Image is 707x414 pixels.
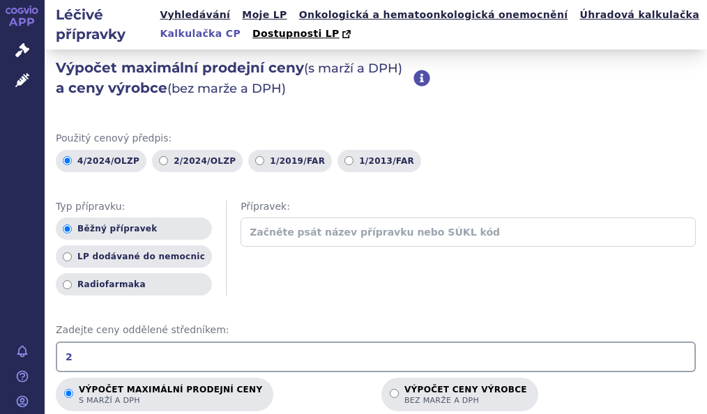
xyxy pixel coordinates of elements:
input: Výpočet ceny výrobcebez marže a DPH [390,389,399,398]
input: 4/2024/OLZP [63,156,72,165]
a: Onkologická a hematoonkologická onemocnění [295,6,572,24]
label: 2/2024/OLZP [152,150,243,172]
label: Běžný přípravek [56,217,212,240]
span: (s marží a DPH) [304,61,402,76]
input: Běžný přípravek [63,224,72,233]
input: Začněte psát název přípravku nebo SÚKL kód [241,217,696,247]
span: Dostupnosti LP [252,28,340,39]
p: Výpočet ceny výrobce [404,385,527,406]
label: 4/2024/OLZP [56,150,146,172]
h2: Výpočet maximální prodejní ceny a ceny výrobce [56,58,413,98]
input: Radiofarmaka [63,280,72,289]
span: Typ přípravku: [56,200,212,214]
a: Vyhledávání [155,6,234,24]
input: Výpočet maximální prodejní cenys marží a DPH [64,389,73,398]
span: bez marže a DPH [404,395,527,406]
span: (bez marže a DPH) [167,81,286,96]
span: s marží a DPH [79,395,262,406]
p: Výpočet maximální prodejní ceny [79,385,262,406]
a: Moje LP [238,6,291,24]
input: 1/2013/FAR [344,156,353,165]
a: Kalkulačka CP [155,24,245,43]
input: LP dodávané do nemocnic [63,252,72,261]
input: 1/2019/FAR [255,156,264,165]
h2: Léčivé přípravky [45,5,155,44]
input: Zadejte ceny oddělené středníkem [56,342,696,372]
a: Dostupnosti LP [248,24,358,44]
label: 1/2013/FAR [337,150,421,172]
input: 2/2024/OLZP [159,156,168,165]
label: LP dodávané do nemocnic [56,245,212,268]
span: Zadejte ceny oddělené středníkem: [56,323,696,337]
span: Použitý cenový předpis: [56,132,696,146]
label: Radiofarmaka [56,273,212,296]
a: Úhradová kalkulačka [575,6,704,24]
span: Přípravek: [241,200,696,214]
label: 1/2019/FAR [248,150,332,172]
